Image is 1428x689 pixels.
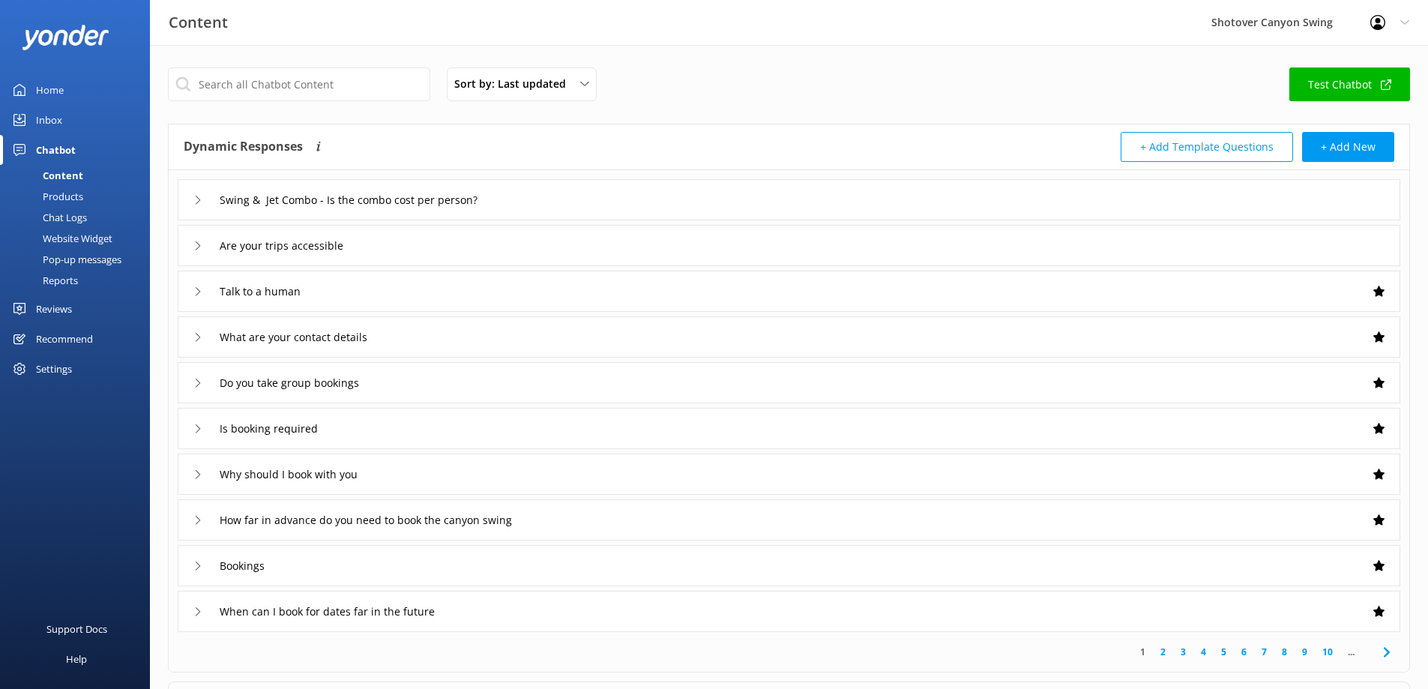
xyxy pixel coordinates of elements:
div: Settings [36,354,72,384]
div: Support Docs [46,614,107,644]
div: Help [66,644,87,674]
a: 5 [1214,645,1234,659]
a: Test Chatbot [1289,67,1410,101]
div: Products [9,186,83,207]
a: Reports [9,270,150,291]
a: 9 [1295,645,1315,659]
div: Chatbot [36,135,76,165]
a: 1 [1133,645,1153,659]
div: Reviews [36,294,72,324]
a: Content [9,165,150,186]
h4: Dynamic Responses [184,132,303,162]
div: Inbox [36,105,62,135]
button: + Add New [1302,132,1394,162]
a: Pop-up messages [9,249,150,270]
a: Website Widget [9,228,150,249]
h3: Content [169,10,228,34]
a: 2 [1153,645,1173,659]
span: ... [1340,645,1362,659]
img: yonder-white-logo.png [22,25,109,49]
div: Home [36,75,64,105]
div: Reports [9,270,78,291]
div: Content [9,165,83,186]
span: Sort by: Last updated [454,76,575,92]
input: Search all Chatbot Content [168,67,430,101]
a: 4 [1193,645,1214,659]
a: 10 [1315,645,1340,659]
a: Chat Logs [9,207,150,228]
a: Products [9,186,150,207]
a: 8 [1274,645,1295,659]
div: Chat Logs [9,207,87,228]
a: 3 [1173,645,1193,659]
button: + Add Template Questions [1121,132,1293,162]
div: Pop-up messages [9,249,121,270]
a: 7 [1254,645,1274,659]
div: Website Widget [9,228,112,249]
a: 6 [1234,645,1254,659]
div: Recommend [36,324,93,354]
